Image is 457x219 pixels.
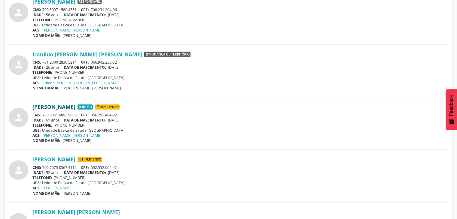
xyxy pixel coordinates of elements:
span: NOME DA MÃE: [32,85,60,91]
span: UBS: [32,22,41,28]
span: DATA DE NASCIMENTO: [64,65,106,70]
span: ACS: [32,133,41,138]
span: CPF: [81,165,89,170]
span: ACS: [32,28,41,33]
span: [PERSON_NAME] [PERSON_NAME] [62,85,121,91]
span: CNS: [32,165,41,170]
span: UBS: [32,128,41,133]
span: ACS: [32,80,41,85]
span: [DATE] [108,118,120,123]
span: [PERSON_NAME] [62,138,91,143]
div: 700 5097 1580 4551 [32,7,448,12]
i: person [13,165,24,175]
span: Hipertenso [78,157,102,162]
span: [PERSON_NAME] [62,191,91,196]
div: Unidade Basica de Saude [GEOGRAPHIC_DATA] [32,128,448,133]
div: 26 anos [32,65,448,70]
div: [PHONE_NUMBER] [32,123,448,128]
span: CNS: [32,7,41,12]
span: DATA DE NASCIMENTO: [64,12,106,17]
a: Iranildo [PERSON_NAME] [PERSON_NAME] [32,51,142,58]
span: Feedback [449,95,454,116]
a: [PERSON_NAME] [PERSON_NAME] [43,133,101,138]
span: 056.293.404-92 [91,112,117,118]
div: 706 7075 8367 4112 [32,165,448,170]
span: DATA DE NASCIMENTO: [64,118,106,123]
div: Unidade Basica de Saude [GEOGRAPHIC_DATA] [32,22,448,28]
span: CNS: [32,112,41,118]
i: person [13,112,24,123]
span: IDADE: [32,12,45,17]
div: 56 anos [32,12,448,17]
div: Unidade Basica de Saude [GEOGRAPHIC_DATA] [32,75,448,80]
div: [PHONE_NUMBER] [32,17,448,22]
span: [DATE] [108,65,120,70]
span: ACS: [32,185,41,190]
a: [PERSON_NAME] [43,185,72,190]
a: [PERSON_NAME] [32,156,75,163]
div: [PHONE_NUMBER] [32,175,448,180]
span: NOME DA MÃE: [32,138,60,143]
span: NOME DA MÃE: [32,191,60,196]
span: IDADE: [32,65,45,70]
i: person [13,7,24,18]
span: Mudança de território [144,52,190,57]
span: TELEFONE: [32,70,52,75]
span: TELEFONE: [32,17,52,22]
span: UBS: [32,75,41,80]
span: CNS: [32,60,41,65]
span: CPF: [81,60,89,65]
span: TELEFONE: [32,175,52,180]
span: IDADE: [32,170,45,175]
span: CPF: [81,112,89,118]
span: 052.532.064-42 [91,165,117,170]
div: 52 anos [32,170,448,175]
span: 066.942.235-52 [91,60,117,65]
a: [PERSON_NAME] [PERSON_NAME] [43,28,101,33]
i: person [13,59,24,70]
span: IDADE: [32,118,45,123]
span: Hipertenso [95,104,120,110]
span: TELEFONE: [32,123,52,128]
span: [DATE] [108,12,120,17]
div: 700 0061 6893 9606 [32,112,448,118]
a: [PERSON_NAME] [32,103,75,110]
span: 708.231.204-06 [91,7,117,12]
span: [DATE] [108,170,120,175]
div: 61 anos [32,118,448,123]
span: [PERSON_NAME] [62,33,91,38]
span: UBS: [32,180,41,185]
span: NOME DA MÃE: [32,33,60,38]
div: [PHONE_NUMBER] [32,70,448,75]
div: 701 2000 2830 5214 [32,60,448,65]
a: [PERSON_NAME] [PERSON_NAME] [32,209,120,215]
button: Feedback - Mostrar pesquisa [446,89,457,130]
div: Unidade Basica de Saude [GEOGRAPHIC_DATA] [32,180,448,185]
span: Idoso [78,104,93,110]
span: DATA DE NASCIMENTO: [64,170,106,175]
a: Ediene [PERSON_NAME] do [PERSON_NAME] [43,80,120,85]
span: CPF: [81,7,89,12]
